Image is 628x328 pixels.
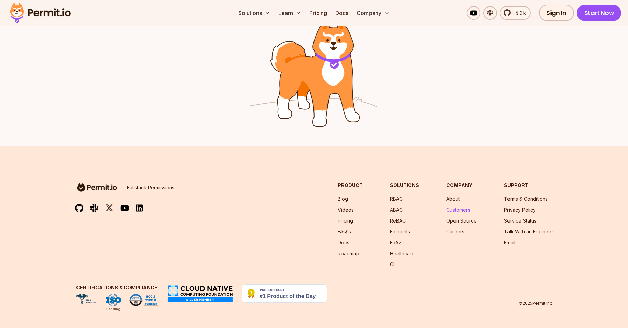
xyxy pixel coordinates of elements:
a: Docs [333,6,351,20]
a: Start Now [577,5,622,21]
a: 5.3k [500,6,531,20]
a: FAQ's [338,229,351,234]
img: slack [90,203,98,213]
h3: Certifications & Compliance [75,284,158,291]
h3: Company [446,182,477,189]
a: Blog [338,196,348,202]
img: logo [75,182,119,193]
p: © 2025 Permit Inc. [519,301,553,306]
img: SOC [129,294,158,306]
a: Pricing [338,218,353,224]
img: Permit logo [7,1,74,25]
a: Customers [446,207,470,213]
a: Docs [338,240,349,245]
img: youtube [120,204,129,212]
img: linkedin [136,204,143,212]
a: About [446,196,460,202]
a: Pricing [307,6,330,20]
h3: Product [338,182,363,189]
a: ReBAC [390,218,406,224]
img: ISO [106,294,121,306]
p: Fullstack Permissions [127,184,175,191]
img: twitter [105,204,113,212]
a: Privacy Policy [504,207,536,213]
h3: Solutions [390,182,419,189]
button: Solutions [236,6,273,20]
img: Permit.io - Never build permissions again | Product Hunt [242,284,327,303]
a: CLI [390,261,397,267]
a: Terms & Conditions [504,196,548,202]
button: Learn [276,6,304,20]
a: ABAC [390,207,403,213]
a: Service Status [504,218,536,224]
a: Talk With an Engineer [504,229,553,234]
img: HIPAA [75,294,98,306]
a: Open Source [446,218,477,224]
a: Elements [390,229,410,234]
div: Pending [106,306,121,312]
a: Careers [446,229,464,234]
img: github [75,204,83,212]
h3: Support [504,182,553,189]
a: Healthcare [390,251,415,256]
a: Email [504,240,515,245]
a: FoAz [390,240,401,245]
a: RBAC [390,196,403,202]
a: Roadmap [338,251,359,256]
a: Videos [338,207,354,213]
a: Sign In [539,5,574,21]
button: Company [354,6,392,20]
span: 5.3k [511,9,526,17]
